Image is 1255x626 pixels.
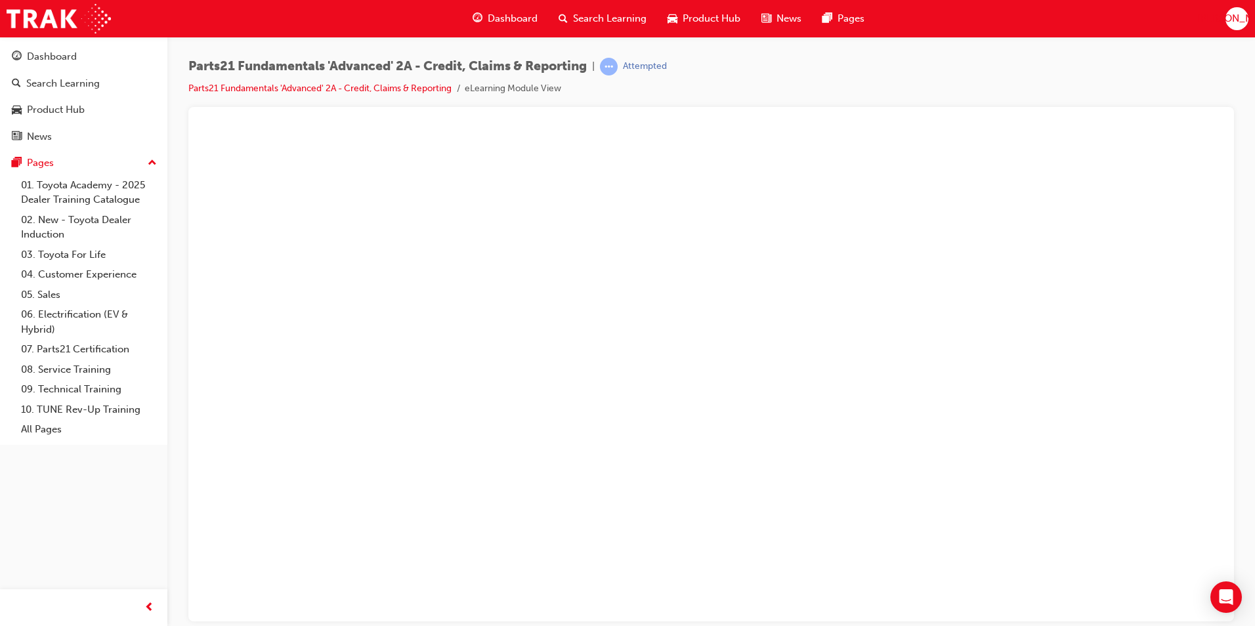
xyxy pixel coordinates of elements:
button: Pages [5,151,162,175]
span: search-icon [559,10,568,27]
span: Parts21 Fundamentals 'Advanced' 2A - Credit, Claims & Reporting [188,59,587,74]
span: guage-icon [12,51,22,63]
a: guage-iconDashboard [462,5,548,32]
a: 05. Sales [16,285,162,305]
a: 09. Technical Training [16,379,162,400]
div: News [27,129,52,144]
span: Product Hub [683,11,740,26]
a: All Pages [16,419,162,440]
a: car-iconProduct Hub [657,5,751,32]
span: pages-icon [12,157,22,169]
button: DashboardSearch LearningProduct HubNews [5,42,162,151]
span: | [592,59,595,74]
span: pages-icon [822,10,832,27]
a: pages-iconPages [812,5,875,32]
a: 01. Toyota Academy - 2025 Dealer Training Catalogue [16,175,162,210]
a: 03. Toyota For Life [16,245,162,265]
span: car-icon [12,104,22,116]
span: Search Learning [573,11,647,26]
span: up-icon [148,155,157,172]
div: Search Learning [26,76,100,91]
span: News [776,11,801,26]
a: Dashboard [5,45,162,69]
a: News [5,125,162,149]
button: [PERSON_NAME] [1225,7,1248,30]
div: Open Intercom Messenger [1210,581,1242,613]
a: 04. Customer Experience [16,264,162,285]
a: 08. Service Training [16,360,162,380]
a: Parts21 Fundamentals 'Advanced' 2A - Credit, Claims & Reporting [188,83,452,94]
div: Product Hub [27,102,85,117]
a: news-iconNews [751,5,812,32]
div: Attempted [623,60,667,73]
span: news-icon [12,131,22,143]
a: 06. Electrification (EV & Hybrid) [16,304,162,339]
span: prev-icon [144,600,154,616]
span: Dashboard [488,11,538,26]
span: search-icon [12,78,21,90]
a: search-iconSearch Learning [548,5,657,32]
div: Dashboard [27,49,77,64]
span: car-icon [668,10,677,27]
span: guage-icon [473,10,482,27]
img: Trak [7,4,111,33]
a: 10. TUNE Rev-Up Training [16,400,162,420]
a: 02. New - Toyota Dealer Induction [16,210,162,245]
span: Pages [838,11,864,26]
a: Product Hub [5,98,162,122]
li: eLearning Module View [465,81,561,96]
a: 07. Parts21 Certification [16,339,162,360]
span: learningRecordVerb_ATTEMPT-icon [600,58,618,75]
span: news-icon [761,10,771,27]
a: Search Learning [5,72,162,96]
div: Pages [27,156,54,171]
